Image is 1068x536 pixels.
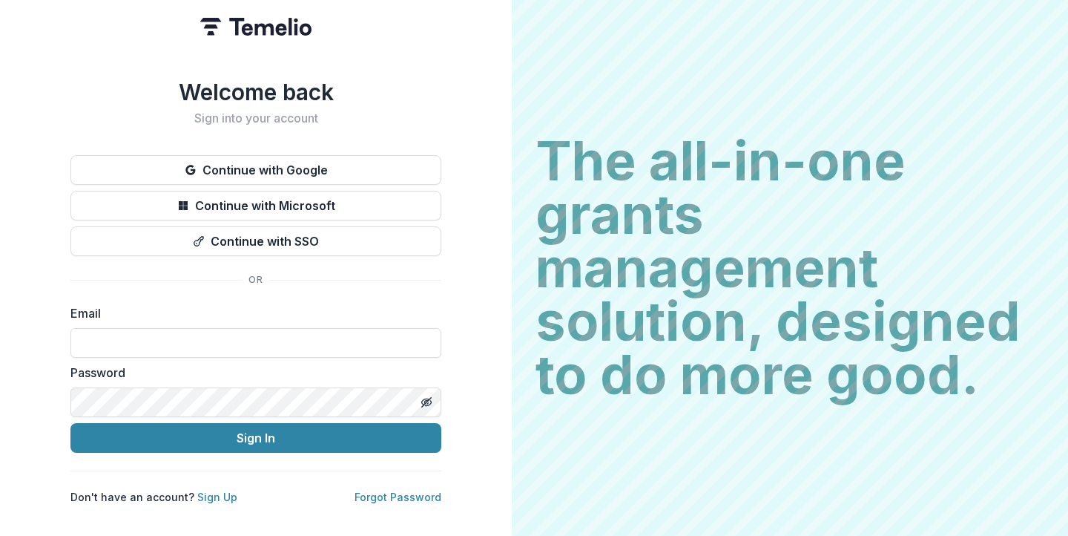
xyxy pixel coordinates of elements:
h1: Welcome back [70,79,441,105]
p: Don't have an account? [70,489,237,505]
button: Continue with Microsoft [70,191,441,220]
a: Forgot Password [355,491,441,503]
a: Sign Up [197,491,237,503]
label: Email [70,304,432,322]
h2: Sign into your account [70,111,441,125]
button: Continue with SSO [70,226,441,256]
button: Sign In [70,423,441,453]
button: Continue with Google [70,155,441,185]
button: Toggle password visibility [415,390,438,414]
label: Password [70,364,432,382]
img: Temelio [200,18,311,36]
